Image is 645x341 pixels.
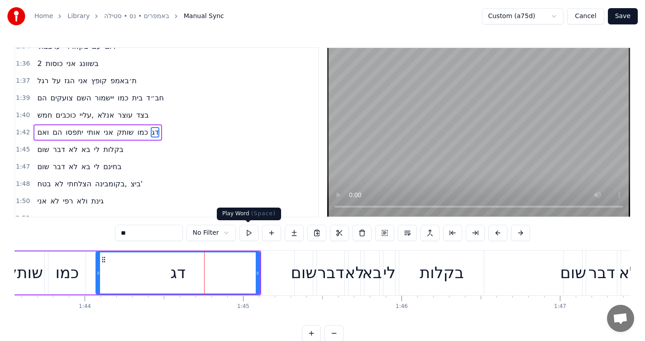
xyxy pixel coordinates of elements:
span: נשמה [36,213,56,223]
span: רפי [62,196,74,206]
span: אני [66,58,77,69]
span: לי [93,144,101,155]
div: 1:47 [554,303,566,310]
span: כמו [136,127,149,137]
span: דבר [52,161,66,172]
span: שום [36,161,50,172]
span: חב״ד [145,93,165,103]
div: 1:44 [79,303,91,310]
span: בטח [36,179,52,189]
span: לא [49,196,60,206]
span: עליי, [79,110,95,120]
span: אותי [86,127,101,137]
span: 1:47 [16,162,30,171]
span: 1:45 [16,145,30,154]
a: באמפרים • נס • סטילה [104,12,169,21]
div: דג [171,261,186,285]
span: ואם [36,127,50,137]
span: Manual Sync [184,12,224,21]
span: בצד [135,110,149,120]
span: ( Space ) [251,210,276,217]
span: 1:48 [16,180,30,189]
span: הם [52,127,63,137]
div: לי [383,261,396,285]
div: שום [291,261,317,285]
span: יתפסו [65,127,84,137]
span: ביצ' [130,179,144,189]
div: בקלות [420,261,464,285]
span: אני [77,76,89,86]
span: לא [54,179,65,189]
span: בקומבינה, [94,179,128,189]
span: צועקים [50,93,74,103]
span: חמש [36,110,53,120]
span: יישמור [94,93,115,103]
span: 1:36 [16,59,30,68]
span: אני [103,127,114,137]
a: Home [34,12,53,21]
span: שום [36,144,50,155]
span: בית [131,93,143,103]
span: בא [81,144,91,155]
button: Cancel [567,8,604,24]
span: רגל [36,76,49,86]
span: בחינם [102,161,122,172]
span: בא [81,161,91,172]
a: Open chat [607,305,634,332]
div: 1:45 [237,303,249,310]
div: לא [619,261,638,285]
span: דבר [52,144,66,155]
span: 1:50 [16,197,30,206]
button: Save [608,8,638,24]
span: דג [151,127,159,137]
span: הגז [63,76,76,86]
span: כוכבים [55,110,77,120]
span: ולא [76,196,89,206]
img: youka [7,7,25,25]
span: לא [68,144,79,155]
span: 1:37 [16,76,30,85]
span: פושטק [71,213,94,223]
div: שותק [6,261,43,285]
div: כמו [55,261,79,285]
span: הם [36,93,48,103]
span: 1:42 [16,128,30,137]
a: Library [67,12,90,21]
span: כמו [117,93,129,103]
span: בשוונג [78,58,99,69]
div: שום [560,261,587,285]
span: עוצר [117,110,134,120]
span: כוסות [45,58,64,69]
span: 1:39 [16,94,30,103]
div: בא [362,261,382,285]
span: אנלא [96,110,115,120]
div: דבר [317,261,344,285]
span: הצלחתי [66,179,92,189]
span: אני [58,213,69,223]
span: 2 [36,58,43,69]
div: לא [345,261,364,285]
span: בקלות [102,144,124,155]
div: Play Word [217,208,281,220]
div: דבר [588,261,615,285]
div: 1:46 [396,303,408,310]
span: 1:40 [16,111,30,120]
span: לא [68,161,79,172]
span: 1:51 [16,214,30,223]
nav: breadcrumb [34,12,224,21]
span: קופץ [91,76,108,86]
span: גינת [91,196,105,206]
span: ת׳באמפ [110,76,138,86]
span: על [51,76,62,86]
span: לי [93,161,101,172]
span: שותק [116,127,135,137]
span: השם [76,93,92,103]
span: אני [36,196,48,206]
